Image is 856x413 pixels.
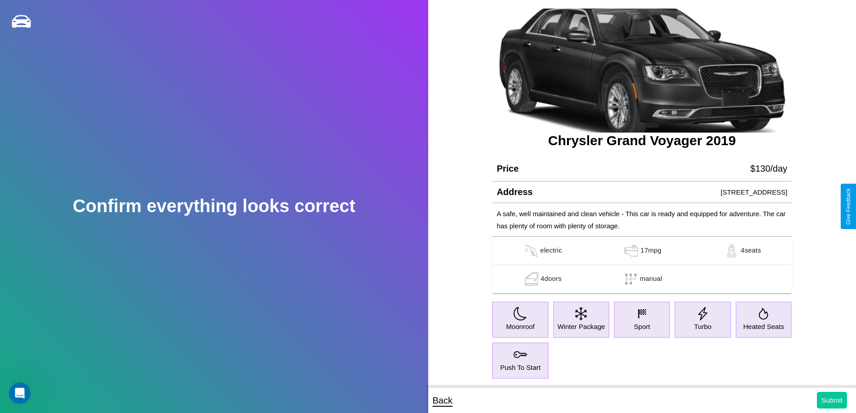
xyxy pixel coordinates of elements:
p: Heated Seats [743,320,784,333]
button: Submit [817,392,847,409]
p: Turbo [694,320,712,333]
p: Winter Package [557,320,605,333]
h2: Confirm everything looks correct [73,196,355,216]
img: gas [523,272,541,286]
iframe: Intercom live chat [9,382,31,404]
img: gas [723,244,741,258]
p: 4 seats [741,244,761,258]
img: gas [522,244,540,258]
p: $ 130 /day [750,160,787,177]
h3: Chrysler Grand Voyager 2019 [492,133,792,148]
p: electric [540,244,562,258]
p: [STREET_ADDRESS] [721,186,787,198]
p: 4 doors [541,272,562,286]
p: manual [640,272,662,286]
p: Sport [634,320,650,333]
p: Moonroof [506,320,534,333]
img: gas [622,244,640,258]
table: simple table [492,237,792,293]
p: 17 mpg [640,244,661,258]
h4: Address [497,187,532,197]
div: Give Feedback [845,188,852,225]
h4: Price [497,164,519,174]
p: A safe, well maintained and clean vehicle - This car is ready and equipped for adventure. The car... [497,208,787,232]
p: Back [433,392,452,409]
p: Push To Start [500,361,541,373]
